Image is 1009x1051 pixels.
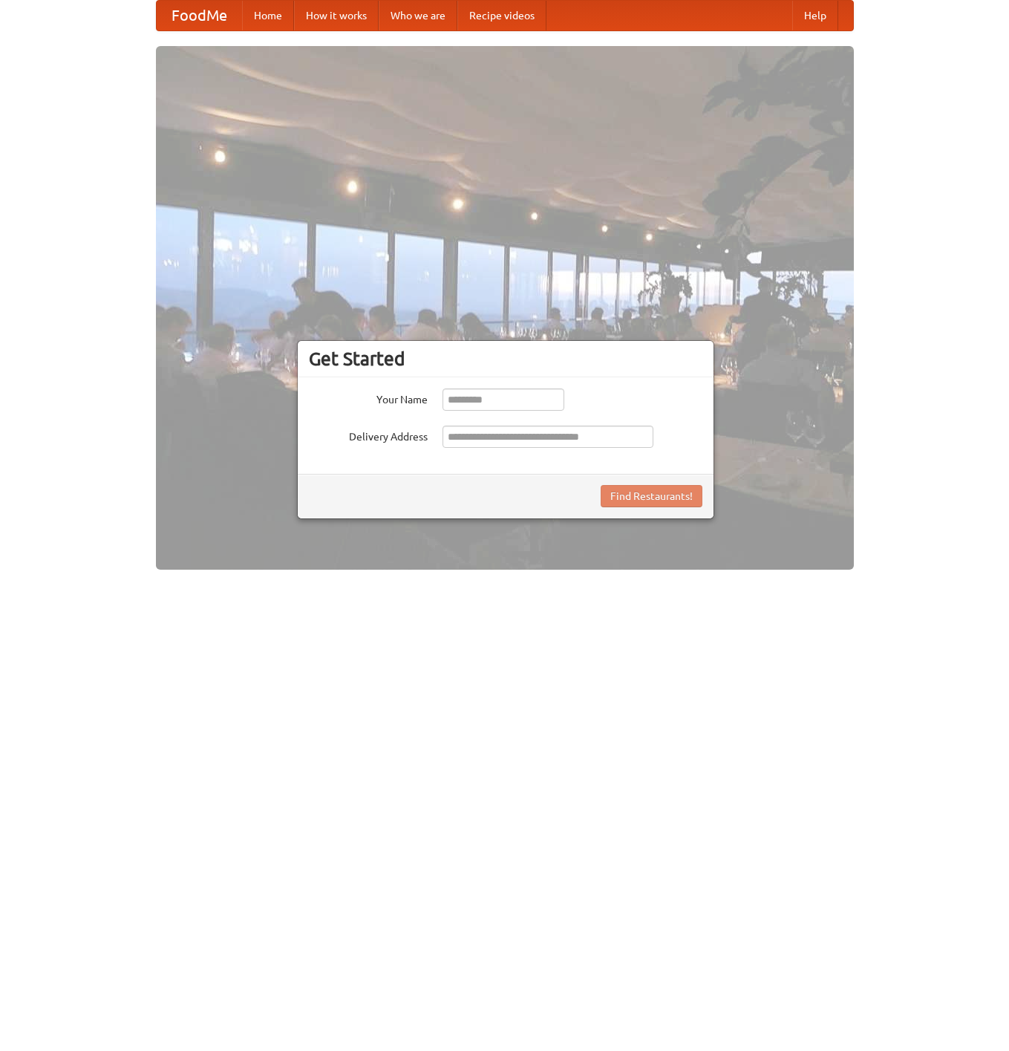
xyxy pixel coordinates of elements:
[792,1,838,30] a: Help
[309,426,428,444] label: Delivery Address
[242,1,294,30] a: Home
[379,1,457,30] a: Who we are
[601,485,702,507] button: Find Restaurants!
[157,1,242,30] a: FoodMe
[294,1,379,30] a: How it works
[457,1,546,30] a: Recipe videos
[309,388,428,407] label: Your Name
[309,348,702,370] h3: Get Started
